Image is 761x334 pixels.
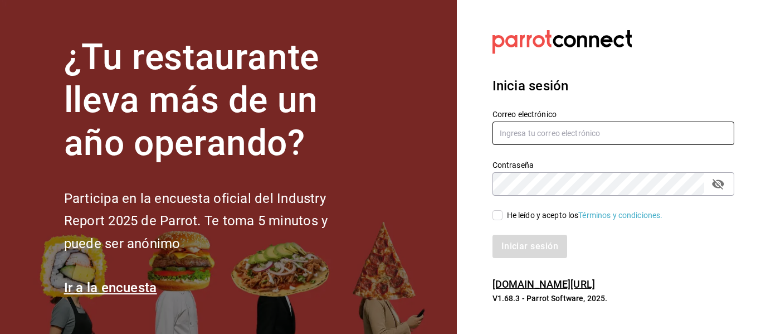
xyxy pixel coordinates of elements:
a: Términos y condiciones. [578,211,662,220]
h2: Participa en la encuesta oficial del Industry Report 2025 de Parrot. Te toma 5 minutos y puede se... [64,187,365,255]
a: Ir a la encuesta [64,280,157,296]
div: He leído y acepto los [507,210,663,221]
h3: Inicia sesión [492,76,734,96]
button: passwordField [709,175,728,193]
h1: ¿Tu restaurante lleva más de un año operando? [64,36,365,164]
a: [DOMAIN_NAME][URL] [492,278,595,290]
input: Ingresa tu correo electrónico [492,122,734,145]
label: Correo electrónico [492,110,734,118]
label: Contraseña [492,161,734,169]
p: V1.68.3 - Parrot Software, 2025. [492,293,734,304]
